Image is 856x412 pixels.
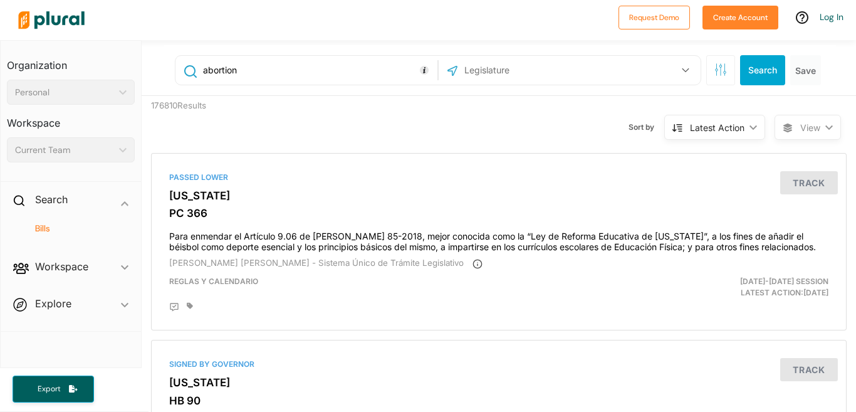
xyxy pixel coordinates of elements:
div: Signed by Governor [169,359,828,370]
div: Latest Action: [DATE] [612,276,838,298]
span: Sort by [629,122,664,133]
span: Reglas y Calendario [169,277,258,286]
span: [DATE]-[DATE] Session [740,277,828,286]
button: Save [790,55,821,85]
div: Tooltip anchor [419,65,430,76]
input: Enter keywords, bill # or legislator name [202,58,434,82]
button: Request Demo [619,6,690,29]
div: Personal [15,86,114,99]
button: Track [780,358,838,381]
h3: Workspace [7,105,135,132]
div: Latest Action [690,121,744,134]
button: Export [13,376,94,403]
h2: Search [35,193,68,206]
div: Current Team [15,144,114,157]
span: View [800,121,820,134]
span: Export [29,384,69,394]
span: Search Filters [714,63,727,74]
button: Create Account [702,6,778,29]
button: Track [780,171,838,194]
div: 176810 Results [142,96,320,144]
h3: Organization [7,47,135,75]
div: Add Position Statement [169,302,179,312]
a: Log In [820,11,843,23]
span: [PERSON_NAME] [PERSON_NAME] - Sistema Único de Trámite Legislativo [169,258,464,268]
a: Request Demo [619,10,690,23]
a: Bills [19,223,128,235]
h3: [US_STATE] [169,376,828,389]
h4: Para enmendar el Artículo 9.06 de [PERSON_NAME] 85-2018, mejor conocida como la “Ley de Reforma E... [169,225,828,253]
h3: HB 90 [169,394,828,407]
input: Legislature [463,58,597,82]
h3: PC 366 [169,207,828,219]
div: Passed Lower [169,172,828,183]
button: Search [740,55,785,85]
div: Add tags [187,302,193,310]
h3: [US_STATE] [169,189,828,202]
a: Create Account [702,10,778,23]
